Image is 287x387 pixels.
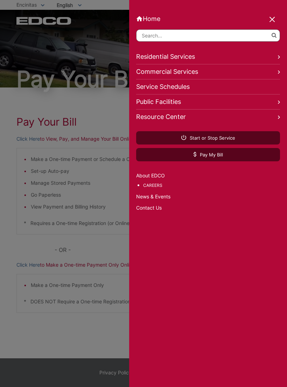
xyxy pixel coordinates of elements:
a: Home [136,15,280,22]
a: News & Events [136,193,280,200]
a: Careers [143,182,280,189]
input: Search [136,29,280,42]
a: Residential Services [136,49,280,64]
a: Pay My Bill [136,148,280,161]
a: Commercial Services [136,64,280,79]
a: Resource Center [136,110,280,124]
a: Contact Us [136,204,280,212]
a: About EDCO [136,172,280,180]
a: Public Facilities [136,94,280,110]
a: Start or Stop Service [136,131,280,145]
span: Start or Stop Service [181,135,235,141]
a: Service Schedules [136,79,280,94]
span: Pay My Bill [194,152,223,158]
